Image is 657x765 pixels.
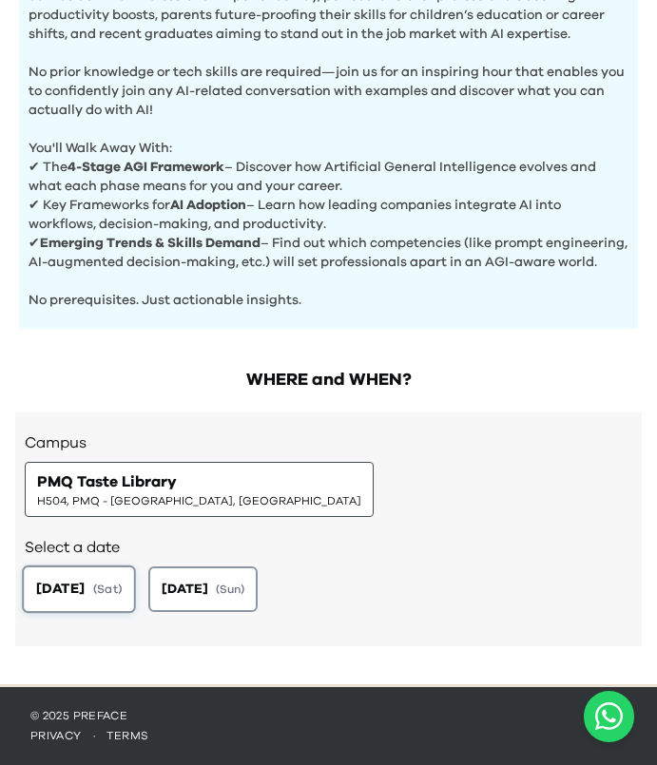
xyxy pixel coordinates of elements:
b: Emerging Trends & Skills Demand [40,237,261,250]
p: You'll Walk Away With: [29,120,628,158]
p: ✔ The – Discover how Artificial General Intelligence evolves and what each phase means for you an... [29,158,628,196]
button: [DATE](Sat) [22,564,136,612]
a: terms [106,730,149,741]
p: © 2025 Preface [30,708,627,723]
b: AI Adoption [170,199,246,212]
p: ✔ – Find out which competencies (like prompt engineering, AI-augmented decision-making, etc.) wil... [29,234,628,272]
h2: WHERE and WHEN? [15,367,642,393]
span: PMQ Taste Library [37,470,177,493]
button: [DATE](Sun) [148,566,258,612]
span: H504, PMQ - [GEOGRAPHIC_DATA], [GEOGRAPHIC_DATA] [37,493,361,508]
span: [DATE] [162,580,208,599]
b: 4-Stage AGI Framework [68,161,224,174]
a: privacy [30,730,82,741]
a: Chat with us on WhatsApp [584,691,634,742]
span: ( Sat ) [93,581,122,597]
p: ✔ Key Frameworks for – Learn how leading companies integrate AI into workflows, decision-making, ... [29,196,628,234]
h3: Campus [25,431,632,454]
button: Open WhatsApp chat [584,691,634,742]
p: No prior knowledge or tech skills are required—join us for an inspiring hour that enables you to ... [29,44,628,120]
span: · [82,730,106,741]
span: [DATE] [36,579,85,599]
h2: Select a date [25,536,632,559]
span: ( Sun ) [216,582,244,597]
p: No prerequisites. Just actionable insights. [29,272,628,310]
